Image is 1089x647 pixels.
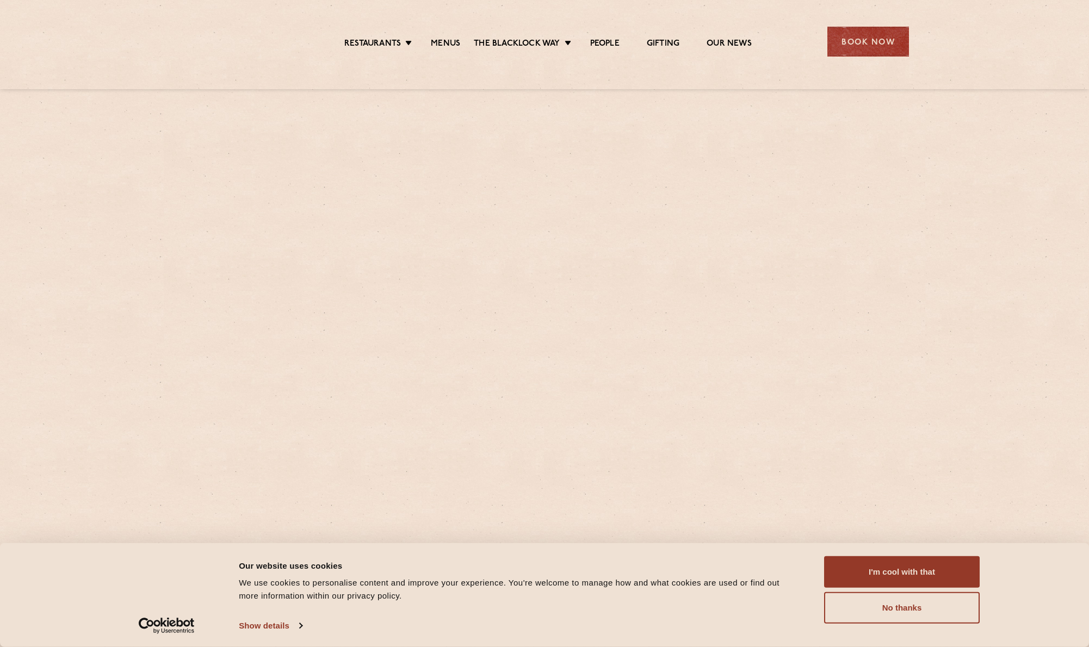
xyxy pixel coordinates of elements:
[119,618,214,634] a: Usercentrics Cookiebot - opens in a new window
[827,27,909,57] div: Book Now
[239,576,800,602] div: We use cookies to personalise content and improve your experience. You're welcome to manage how a...
[474,39,560,51] a: The Blacklock Way
[239,618,302,634] a: Show details
[824,592,980,624] button: No thanks
[180,10,274,73] img: svg%3E
[590,39,620,51] a: People
[707,39,752,51] a: Our News
[344,39,401,51] a: Restaurants
[239,559,800,572] div: Our website uses cookies
[647,39,679,51] a: Gifting
[824,556,980,588] button: I'm cool with that
[431,39,460,51] a: Menus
